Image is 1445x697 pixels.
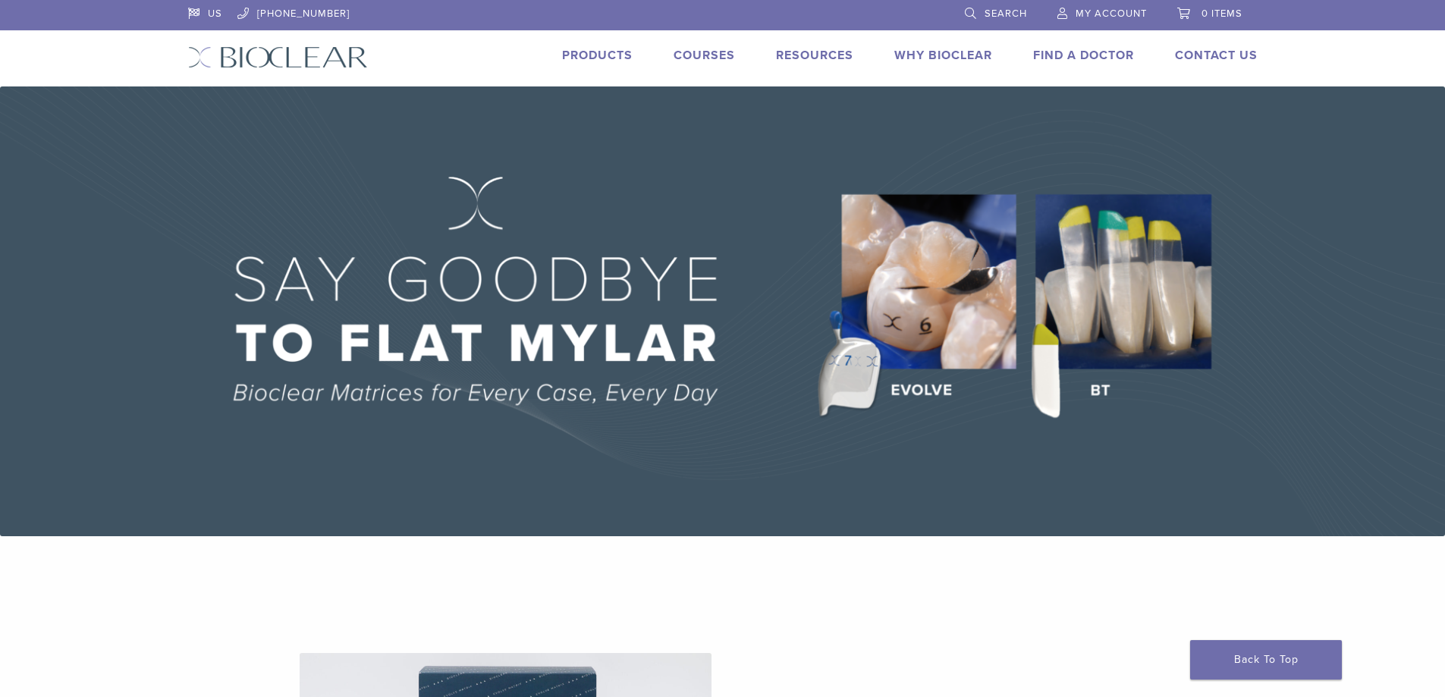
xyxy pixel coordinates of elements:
[1190,640,1342,680] a: Back To Top
[1202,8,1242,20] span: 0 items
[188,46,368,68] img: Bioclear
[776,48,853,63] a: Resources
[674,48,735,63] a: Courses
[894,48,992,63] a: Why Bioclear
[1076,8,1147,20] span: My Account
[562,48,633,63] a: Products
[1033,48,1134,63] a: Find A Doctor
[985,8,1027,20] span: Search
[1175,48,1258,63] a: Contact Us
